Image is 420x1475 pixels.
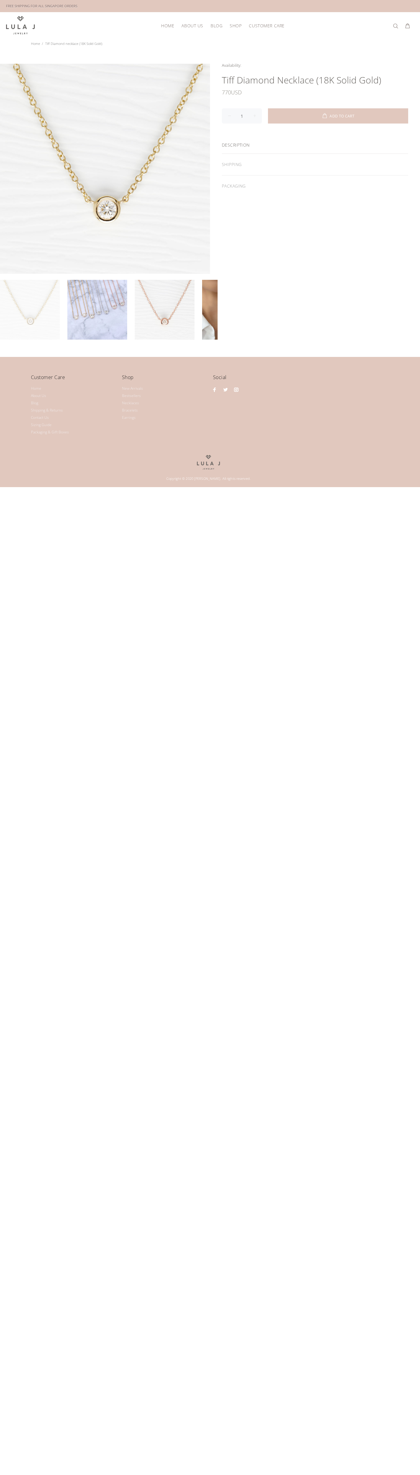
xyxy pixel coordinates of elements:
a: CUSTOMER CARE [245,21,284,30]
a: Packaging & Gift Boxes [31,429,69,436]
a: Bestsellers [122,392,141,399]
span: ABOUT US [181,23,203,28]
span: BLOG [211,23,222,28]
a: SHOP [226,21,245,30]
div: Copyright © 2020 [PERSON_NAME]. All rights reserved. [31,470,386,484]
a: Shipping & Returns [31,407,63,414]
span: HOME [161,23,174,28]
a: Home [31,385,41,392]
a: BLOG [207,21,226,30]
a: New Arrivals [122,385,143,392]
a: Sizing Guide [31,421,52,429]
button: ADD TO CART [268,108,408,124]
h4: Social [213,373,389,386]
a: Blog [31,399,38,407]
div: FREE SHIPPING FOR ALL SINGAPORE ORDERS [6,3,77,9]
a: HOME [157,21,178,30]
span: Availability: [222,63,241,68]
h1: Tiff Diamond necklace (18K Solid Gold) [222,74,408,86]
h4: Customer Care [31,373,116,386]
div: SHIPPING [222,154,408,175]
a: Earrings [122,414,136,421]
a: ABOUT US [178,21,207,30]
a: About Us [31,392,46,399]
a: Home [31,41,40,46]
span: ADD TO CART [330,114,354,118]
span: Tiff Diamond necklace (18K Solid Gold) [45,41,102,46]
span: SHOP [230,23,242,28]
span: CUSTOMER CARE [249,23,284,28]
div: PACKAGING [222,175,408,197]
div: USD [222,86,408,98]
h4: Shop [122,373,207,386]
div: DESCRIPTION [222,134,408,154]
a: Contact Us [31,414,49,421]
span: 770 [222,86,231,98]
a: Necklaces [122,399,139,407]
a: Bracelets [122,407,138,414]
